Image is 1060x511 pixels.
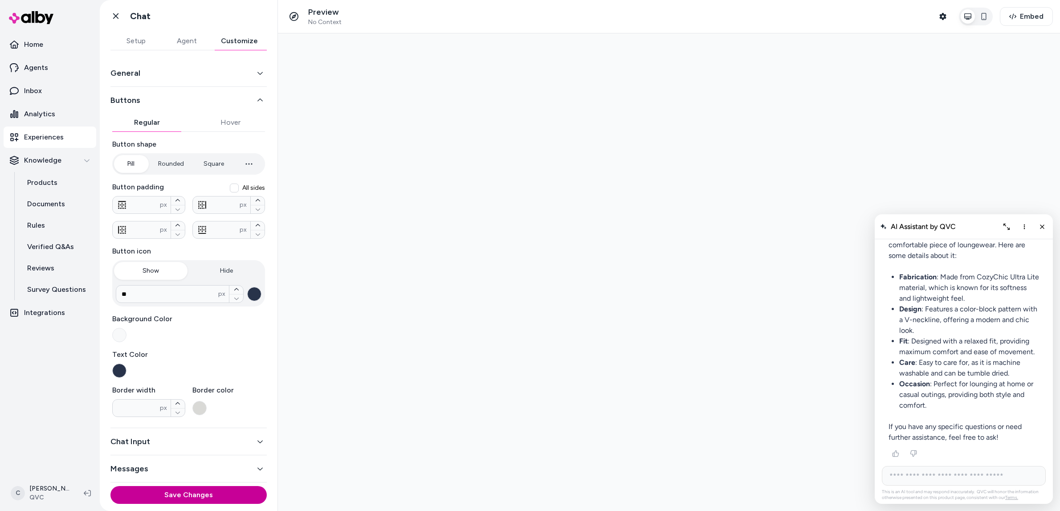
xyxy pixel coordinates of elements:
a: Documents [18,193,96,215]
p: Preview [308,7,342,17]
span: QVC [29,493,69,502]
div: Buttons [110,114,267,421]
a: Integrations [4,302,96,323]
button: Knowledge [4,150,96,171]
a: Reviews [18,258,96,279]
button: Hover [196,114,265,131]
p: Verified Q&As [27,241,74,252]
p: Inbox [24,86,42,96]
p: Knowledge [24,155,61,166]
button: Customize [212,32,267,50]
a: Survey Questions [18,279,96,300]
button: Embed [1000,7,1053,26]
span: All sides [242,184,265,192]
h1: Chat [130,11,151,22]
span: px [160,200,167,209]
span: Embed [1020,11,1044,22]
button: Hide [190,262,264,280]
span: px [160,225,167,234]
label: Button padding [112,182,265,192]
a: Agents [4,57,96,78]
a: Verified Q&As [18,236,96,258]
span: px [218,290,225,298]
span: No Context [308,18,342,26]
p: Survey Questions [27,284,86,295]
label: Border width [112,385,185,396]
label: Text Color [112,349,265,360]
p: Rules [27,220,45,231]
button: Pill [114,155,147,173]
label: Button icon [112,246,265,257]
a: Home [4,34,96,55]
p: Experiences [24,132,64,143]
label: Button shape [112,139,265,150]
button: Setup [110,32,161,50]
label: Background Color [112,314,265,324]
span: px [160,404,167,413]
span: px [240,200,247,209]
a: Experiences [4,127,96,148]
button: Regular [112,114,182,131]
button: Chat Input [110,435,267,448]
button: Save Changes [110,486,267,504]
a: Rules [18,215,96,236]
span: C [11,486,25,500]
button: Buttons [110,94,267,106]
p: Products [27,177,57,188]
p: Analytics [24,109,55,119]
button: General [110,67,267,79]
p: Agents [24,62,48,73]
button: All sides [230,184,239,192]
label: Border color [192,385,265,396]
p: [PERSON_NAME] [29,484,69,493]
button: Agent [161,32,212,50]
a: Inbox [4,80,96,102]
p: Integrations [24,307,65,318]
button: Rounded [149,155,193,173]
button: C[PERSON_NAME]QVC [5,479,77,507]
img: alby Logo [9,11,53,24]
a: Analytics [4,103,96,125]
button: Show [114,262,188,280]
p: Documents [27,199,65,209]
p: Reviews [27,263,54,274]
p: Home [24,39,43,50]
span: px [240,225,247,234]
button: Square [195,155,233,173]
a: Products [18,172,96,193]
button: Messages [110,462,267,475]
